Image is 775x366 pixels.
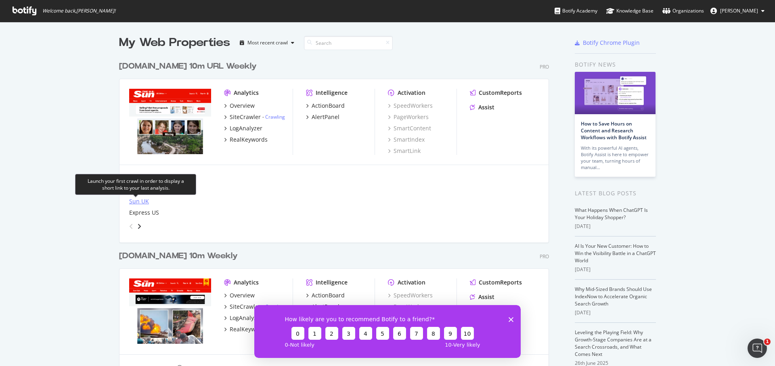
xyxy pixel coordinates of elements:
a: Overview [224,102,255,110]
div: [DATE] [575,266,656,273]
a: SiteCrawler- Crawling [224,113,285,121]
a: [DOMAIN_NAME] 10m URL Weekly [119,61,260,72]
a: AI Is Your New Customer: How to Win the Visibility Battle in a ChatGPT World [575,243,656,264]
div: Intelligence [316,278,348,287]
a: How to Save Hours on Content and Research Workflows with Botify Assist [581,120,647,141]
div: ActionBoard [312,102,345,110]
div: SmartContent [388,124,431,132]
a: AlertPanel [306,303,339,311]
a: Assist [470,103,494,111]
div: SpeedWorkers [388,291,433,299]
div: Analytics [234,278,259,287]
div: SiteCrawler [230,303,261,311]
div: RealKeywords [230,136,268,144]
img: www.The-Sun.com [129,89,211,154]
div: SiteCrawler [230,113,261,121]
button: [PERSON_NAME] [704,4,771,17]
div: Knowledge Base [606,7,654,15]
div: Most recent crawl [247,40,288,45]
div: Assist [478,103,494,111]
a: PageWorkers [388,113,429,121]
iframe: Intercom live chat [748,339,767,358]
a: [DOMAIN_NAME] 10m Weekly [119,250,241,262]
div: angle-left [126,220,136,233]
a: SiteCrawler- Crawling [224,303,285,311]
div: [DOMAIN_NAME] 10m Weekly [119,250,238,262]
div: With its powerful AI agents, Botify Assist is here to empower your team, turning hours of manual… [581,145,649,171]
div: - [262,303,285,310]
a: ActionBoard [306,291,345,299]
div: [DATE] [575,309,656,316]
div: - [262,113,285,120]
div: PageWorkers [388,303,429,311]
div: LogAnalyzer [230,314,262,322]
div: Intelligence [316,89,348,97]
a: RealKeywords [224,325,268,333]
div: AlertPanel [312,303,339,311]
a: LogAnalyzer [224,124,262,132]
div: Analytics [234,89,259,97]
div: Overview [230,102,255,110]
iframe: Survey from Botify [254,305,521,358]
a: SpeedWorkers [388,102,433,110]
a: Crawling [265,303,285,310]
div: [DATE] [575,223,656,230]
div: Assist [478,293,494,301]
span: Ruslan Sagitov [720,7,758,14]
div: Overview [230,291,255,299]
a: Crawling [265,113,285,120]
input: Search [304,36,393,50]
div: Latest Blog Posts [575,189,656,198]
a: ActionBoard [306,102,345,110]
a: Sun UK [129,197,149,205]
div: Activation [398,278,425,287]
img: www.TheSun.co.uk [129,278,211,344]
div: Botify Chrome Plugin [583,39,640,47]
div: Launch your first crawl in order to display a short link to your last analysis. [82,178,189,191]
div: Pro [540,253,549,260]
div: CustomReports [479,278,522,287]
a: Express US [129,209,159,217]
span: Welcome back, [PERSON_NAME] ! [42,8,115,14]
div: [DOMAIN_NAME] 10m URL Weekly [119,61,257,72]
div: angle-right [136,222,142,230]
div: LogAnalyzer [230,124,262,132]
a: Leveling the Playing Field: Why Growth-Stage Companies Are at a Search Crossroads, and What Comes... [575,329,651,358]
a: RealKeywords [224,136,268,144]
div: Botify Academy [555,7,597,15]
div: CustomReports [479,89,522,97]
a: Botify Chrome Plugin [575,39,640,47]
a: What Happens When ChatGPT Is Your Holiday Shopper? [575,207,648,221]
a: Overview [224,291,255,299]
div: Organizations [662,7,704,15]
div: Activation [398,89,425,97]
div: My Web Properties [119,35,230,51]
button: Most recent crawl [237,36,297,49]
a: SmartIndex [388,136,425,144]
div: Pro [540,63,549,70]
a: LogAnalyzer [224,314,262,322]
div: RealKeywords [230,325,268,333]
div: Botify news [575,60,656,69]
a: SmartLink [388,147,421,155]
a: CustomReports [470,278,522,287]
